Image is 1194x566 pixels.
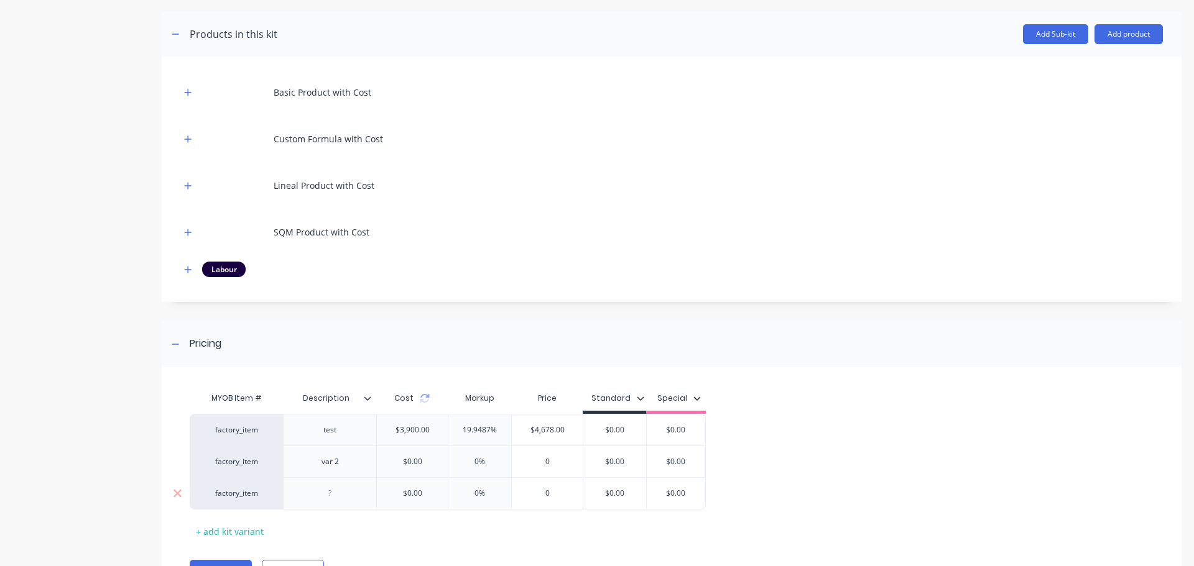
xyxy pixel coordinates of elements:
div: 0% [448,478,511,509]
div: factory_itemtest$3,900.0019.9487%$4,678.00$0.00$0.00 [190,414,706,445]
div: factory_itemvar 2$0.000%0$0.00$0.00 [190,445,706,477]
div: $0.00 [645,446,707,477]
div: Cost [376,386,448,411]
div: Basic Product with Cost [274,86,371,99]
div: factory_item [203,424,271,436]
div: $0.00 [583,478,646,509]
div: var 2 [299,454,361,470]
div: 0 [512,446,583,477]
div: Markup [448,386,511,411]
div: 0% [448,446,511,477]
div: Price [511,386,583,411]
div: $3,900.00 [386,414,440,445]
div: $0.00 [645,478,707,509]
div: Custom Formula with Cost [274,132,383,145]
div: Description [283,383,369,414]
div: $0.00 [583,446,646,477]
button: Standard [585,389,650,408]
div: Description [283,386,376,411]
div: + add kit variant [190,522,270,541]
div: test [299,422,361,438]
div: MYOB Item # [190,386,283,411]
div: 0 [512,478,583,509]
div: Labour [202,262,246,276]
div: Standard [591,393,631,404]
div: Products in this kit [190,27,277,42]
div: $4,678.00 [512,414,583,445]
div: $0.00 [393,478,432,509]
button: Add Sub-kit [1023,24,1088,44]
div: factory_item [203,488,271,499]
div: Special [657,393,687,404]
button: Add product [1094,24,1163,44]
div: $0.00 [393,446,432,477]
div: Lineal Product with Cost [274,179,374,192]
div: 19.9487% [448,414,511,445]
div: factory_item$0.000%0$0.00$0.00 [190,477,706,509]
div: SQM Product with Cost [274,226,369,239]
div: Pricing [190,336,221,352]
button: Special [651,389,707,408]
div: factory_item [203,456,271,467]
span: Cost [394,393,414,404]
div: $0.00 [645,414,707,445]
div: $0.00 [583,414,646,445]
